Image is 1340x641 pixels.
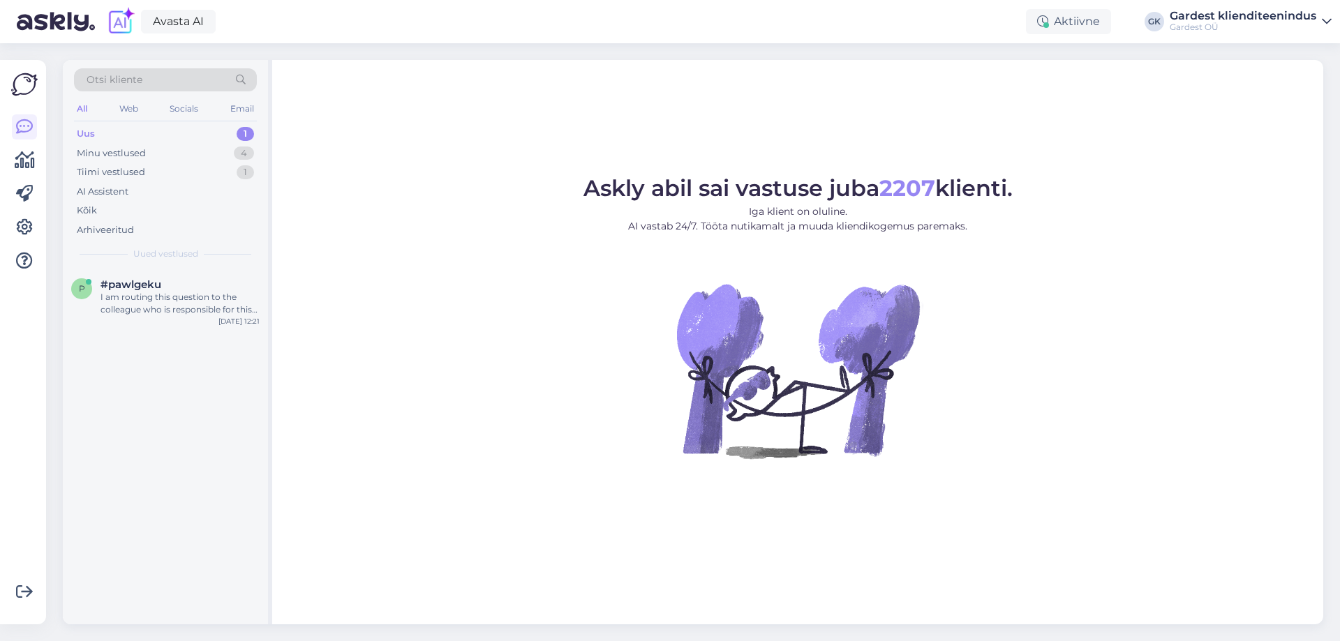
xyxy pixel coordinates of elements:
[1170,10,1316,22] div: Gardest klienditeenindus
[583,204,1013,234] p: Iga klient on oluline. AI vastab 24/7. Tööta nutikamalt ja muuda kliendikogemus paremaks.
[218,316,260,326] div: [DATE] 12:21
[77,223,134,237] div: Arhiveeritud
[672,245,923,496] img: No Chat active
[77,146,146,160] div: Minu vestlused
[583,174,1013,202] span: Askly abil sai vastuse juba klienti.
[237,127,254,141] div: 1
[133,248,198,260] span: Uued vestlused
[100,278,161,291] span: #pawlgeku
[1026,9,1111,34] div: Aktiivne
[11,71,38,98] img: Askly Logo
[879,174,935,202] b: 2207
[234,146,254,160] div: 4
[74,100,90,118] div: All
[77,165,145,179] div: Tiimi vestlused
[1170,10,1332,33] a: Gardest klienditeenindusGardest OÜ
[1145,12,1164,31] div: GK
[167,100,201,118] div: Socials
[77,127,95,141] div: Uus
[141,10,216,33] a: Avasta AI
[87,73,142,87] span: Otsi kliente
[117,100,141,118] div: Web
[77,185,128,199] div: AI Assistent
[77,204,97,218] div: Kõik
[106,7,135,36] img: explore-ai
[100,291,260,316] div: I am routing this question to the colleague who is responsible for this topic. The reply might ta...
[79,283,85,294] span: p
[237,165,254,179] div: 1
[1170,22,1316,33] div: Gardest OÜ
[228,100,257,118] div: Email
